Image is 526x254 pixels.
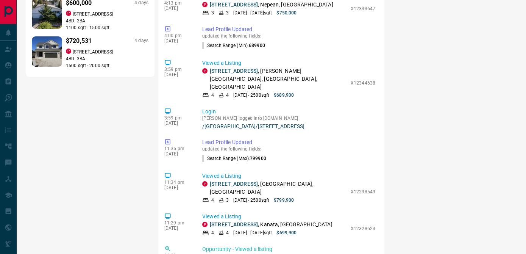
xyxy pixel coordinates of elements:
[274,92,294,99] p: $689,900
[66,17,148,24] p: 4 BD | 2 BA
[211,197,214,204] p: 4
[202,155,266,162] p: Search Range (Max) :
[202,213,375,221] p: Viewed a Listing
[66,11,71,16] div: property.ca
[202,68,208,74] div: property.ca
[226,9,229,16] p: 3
[211,92,214,99] p: 4
[202,108,375,116] p: Login
[73,11,113,17] p: [STREET_ADDRESS]
[202,172,375,180] p: Viewed a Listing
[202,138,375,146] p: Lead Profile Updated
[250,156,266,161] span: 799900
[202,123,375,129] a: /[GEOGRAPHIC_DATA]/[STREET_ADDRESS]
[164,180,191,185] p: 11:34 pm
[164,0,191,6] p: 4:13 pm
[66,24,148,31] p: 1100 sqft - 1500 sqft
[164,33,191,38] p: 4:00 pm
[202,181,208,187] div: property.ca
[164,185,191,190] p: [DATE]
[164,6,191,11] p: [DATE]
[66,62,148,69] p: 1500 sqft - 2000 sqft
[202,25,375,33] p: Lead Profile Updated
[233,92,269,99] p: [DATE] - 2500 sqft
[233,197,269,204] p: [DATE] - 2500 sqft
[210,181,258,187] a: [STREET_ADDRESS]
[233,229,272,236] p: [DATE] - [DATE] sqft
[164,115,191,121] p: 3:59 pm
[27,36,67,67] img: Favourited listing
[66,55,148,62] p: 4 BD | 3 BA
[202,2,208,7] div: property.ca
[164,151,191,157] p: [DATE]
[164,146,191,151] p: 11:35 pm
[351,225,375,232] p: X12328523
[164,67,191,72] p: 3:59 pm
[211,229,214,236] p: 4
[210,2,258,8] a: [STREET_ADDRESS]
[351,80,375,86] p: X12344638
[226,229,229,236] p: 4
[276,229,297,236] p: $699,900
[210,221,332,229] p: , Kanata, [GEOGRAPHIC_DATA]
[202,146,375,152] p: updated the following fields:
[73,49,113,55] p: [STREET_ADDRESS]
[202,116,375,121] p: [PERSON_NAME] logged into [DOMAIN_NAME]
[202,245,375,253] p: Opportunity - Viewed a listing
[164,121,191,126] p: [DATE]
[211,9,214,16] p: 3
[249,43,265,48] span: 689900
[274,197,294,204] p: $799,900
[351,5,375,12] p: X12333647
[210,1,333,9] p: , Nepean, [GEOGRAPHIC_DATA]
[226,197,229,204] p: 3
[351,188,375,195] p: X12238549
[164,38,191,44] p: [DATE]
[233,9,272,16] p: [DATE] - [DATE] sqft
[210,221,258,227] a: [STREET_ADDRESS]
[210,68,258,74] a: [STREET_ADDRESS]
[202,33,375,39] p: updated the following fields:
[276,9,297,16] p: $750,000
[210,67,347,91] p: , [PERSON_NAME][GEOGRAPHIC_DATA], [GEOGRAPHIC_DATA], [GEOGRAPHIC_DATA]
[226,92,229,99] p: 4
[164,226,191,231] p: [DATE]
[134,38,148,44] p: 4 days
[202,42,265,49] p: Search Range (Min) :
[164,220,191,226] p: 11:29 pm
[66,49,71,54] div: property.ca
[164,72,191,77] p: [DATE]
[66,36,92,45] p: $720,531
[210,180,347,196] p: , [GEOGRAPHIC_DATA], [GEOGRAPHIC_DATA]
[202,222,208,227] div: property.ca
[202,59,375,67] p: Viewed a Listing
[32,35,148,69] a: Favourited listing$720,5314 daysproperty.ca[STREET_ADDRESS]4BD |3BA1500 sqft - 2000 sqft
